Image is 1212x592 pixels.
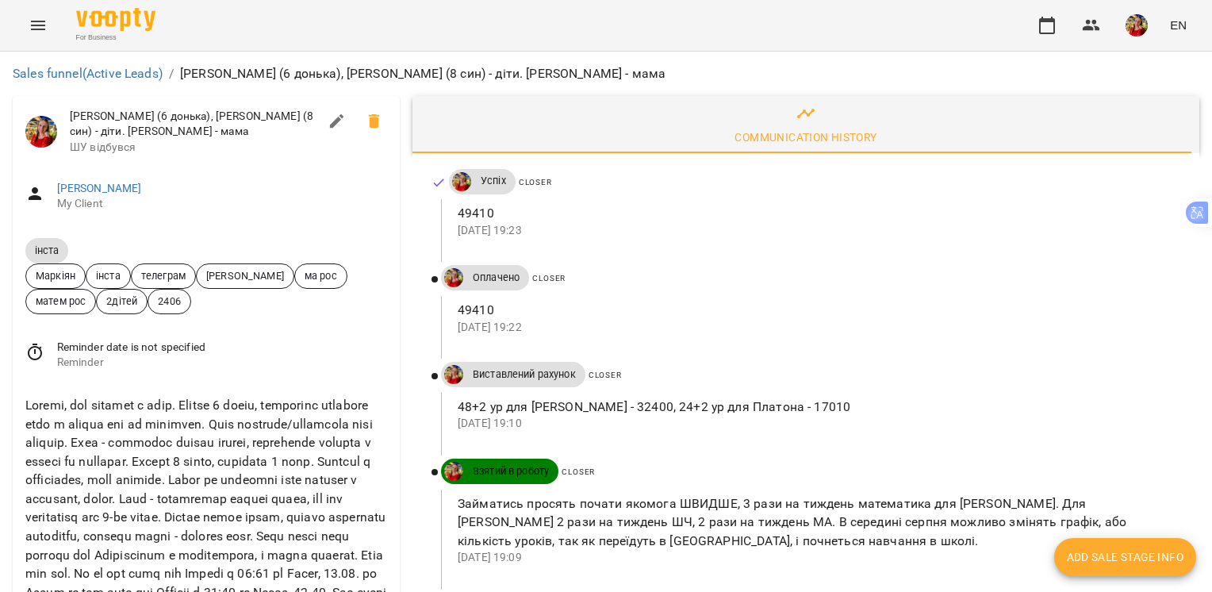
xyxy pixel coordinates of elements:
[458,204,1174,223] p: 49410
[1126,14,1148,37] img: 5e634735370bbb5983f79fa1b5928c88.png
[444,365,463,384] img: ДТ УКР\РОС Абасова Сабіна https://us06web.zoom.us/j/84886035086
[519,178,552,186] span: Closer
[463,271,529,285] span: Оплачено
[76,33,155,43] span: For Business
[57,340,387,356] span: Reminder date is not specified
[458,416,1174,432] p: [DATE] 19:10
[452,172,471,191] img: ДТ УКР\РОС Абасова Сабіна https://us06web.zoom.us/j/84886035086
[169,64,174,83] li: /
[1164,10,1193,40] button: EN
[97,294,147,309] span: 2дітей
[458,494,1174,551] p: Займатись просять почати якомога ШВИДШЕ, 3 рази на тиждень математика для [PERSON_NAME]. Для [PER...
[463,464,558,479] span: Взятий в роботу
[1067,548,1183,567] span: Add Sale Stage info
[197,268,293,283] span: [PERSON_NAME]
[441,462,463,481] a: ДТ УКР\РОС Абасова Сабіна https://us06web.zoom.us/j/84886035086
[734,128,876,147] div: Communication History
[70,140,318,156] span: ШУ відбувся
[148,294,190,309] span: 2406
[86,268,130,283] span: інста
[19,6,57,44] button: Menu
[458,320,1174,336] p: [DATE] 19:22
[458,398,1174,417] p: 48+2 ур для [PERSON_NAME] - 32400, 24+2 ур для Платона - 17010
[444,462,463,481] img: ДТ УКР\РОС Абасова Сабіна https://us06web.zoom.us/j/84886035086
[444,268,463,287] img: ДТ УКР\РОС Абасова Сабіна https://us06web.zoom.us/j/84886035086
[13,66,163,81] a: Sales funnel(Active Leads)
[458,550,1174,566] p: [DATE] 19:09
[1170,17,1187,33] span: EN
[458,301,1174,320] p: 49410
[180,64,665,83] p: [PERSON_NAME] (6 донька), [PERSON_NAME] (8 син) - діти. [PERSON_NAME] - мама
[26,294,95,309] span: матем рос
[70,109,318,140] span: [PERSON_NAME] (6 донька), [PERSON_NAME] (8 син) - діти. [PERSON_NAME] - мама
[463,367,585,382] span: Виставлений рахунок
[26,268,85,283] span: Маркіян
[458,223,1174,239] p: [DATE] 19:23
[562,467,595,476] span: Closer
[532,274,566,283] span: Closer
[441,365,463,384] a: ДТ УКР\РОС Абасова Сабіна https://us06web.zoom.us/j/84886035086
[57,182,142,194] a: [PERSON_NAME]
[25,244,68,257] span: інста
[449,172,471,191] a: ДТ УКР\РОС Абасова Сабіна https://us06web.zoom.us/j/84886035086
[295,268,347,283] span: ма рос
[57,355,387,371] span: Reminder
[471,174,516,188] span: Успіх
[57,196,387,212] span: My Client
[589,371,622,379] span: Closer
[25,116,57,148] img: ДТ УКР\РОС Абасова Сабіна https://us06web.zoom.us/j/84886035086
[132,268,195,283] span: телеграм
[441,268,463,287] a: ДТ УКР\РОС Абасова Сабіна https://us06web.zoom.us/j/84886035086
[13,64,1199,83] nav: breadcrumb
[76,8,155,31] img: Voopty Logo
[1054,538,1196,576] button: Add Sale Stage info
